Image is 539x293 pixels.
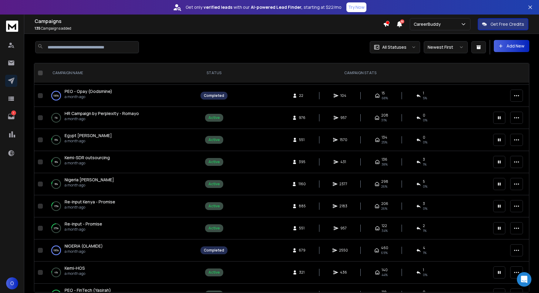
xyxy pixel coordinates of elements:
span: 957 [340,226,347,231]
span: 2550 [339,248,348,253]
span: 0 % [423,184,427,189]
span: 395 [299,160,305,164]
span: 22 [299,93,305,98]
p: a month ago [65,161,110,166]
p: a month ago [65,227,102,232]
p: a month ago [65,183,114,188]
p: 1 % [55,115,58,121]
p: 4 % [54,269,58,275]
span: 44 % [382,272,388,277]
td: 25%Re-input - Promisea month ago [45,217,197,239]
p: All Statuses [382,44,406,50]
p: 100 % [53,247,59,253]
div: Completed [204,93,224,98]
td: 1%HR Campaign by Perplexity - Romayoa month ago [45,107,197,129]
p: 9 % [55,181,58,187]
span: 136 [382,157,387,162]
td: 6%Egypt [PERSON_NAME]a month ago [45,129,197,151]
td: 100%NIGERIA (OLAMIDE)a month ago [45,239,197,262]
button: Try Now [346,2,366,12]
div: Active [208,204,220,209]
div: Active [208,160,220,164]
button: O [6,277,18,289]
button: Add New [494,40,529,52]
td: 100%PEO - Opay (Godsmine)a month ago [45,85,197,107]
span: 31 % [381,118,387,123]
span: 69 % [381,250,388,255]
p: Get only with our starting at $22/mo [186,4,342,10]
span: 104 [340,93,346,98]
p: Get Free Credits [490,21,524,27]
td: 9%Nigeria [PERSON_NAME]a month ago [45,173,197,195]
span: 2 [423,223,425,228]
span: 0 % [423,272,427,277]
span: 122 [382,223,387,228]
a: HR Campaign by Perplexity - Romayo [65,110,139,117]
div: Active [208,226,220,231]
a: Re-input Kenya - Promise [65,199,115,205]
div: Active [208,115,220,120]
span: 206 [381,201,388,206]
span: 4 [423,245,425,250]
span: 38 % [382,162,388,167]
span: 957 [340,115,347,120]
span: 25 % [382,140,387,145]
a: NIGERIA (OLAMIDE) [65,243,103,249]
p: a month ago [65,117,139,121]
p: a month ago [65,271,85,276]
span: 3 [423,157,425,162]
span: 885 [299,204,306,209]
span: 298 [381,179,388,184]
span: 1160 [298,182,306,186]
span: 976 [299,115,305,120]
p: a month ago [65,205,115,210]
th: STATUS [197,63,231,83]
div: Active [208,182,220,186]
strong: verified leads [204,4,232,10]
span: 3 [423,201,425,206]
span: 26 % [381,206,387,211]
span: 26 % [381,184,387,189]
span: 436 [340,270,347,275]
p: CareerBuddy [414,21,443,27]
span: 1 [423,268,424,272]
p: 15 % [54,203,59,209]
p: a month ago [65,94,112,99]
span: 0 % [423,140,427,145]
p: 100 % [53,93,59,99]
span: 1 % [423,228,426,233]
span: 208 [381,113,388,118]
span: 460 [381,245,388,250]
span: 551 [299,226,305,231]
td: 9%Kemi-SDR outsourcinga month ago [45,151,197,173]
span: PEO - Opay (Godsmine) [65,88,112,94]
span: HR Campaign by Perplexity - Romayo [65,110,139,116]
div: Active [208,137,220,142]
button: Newest First [424,41,468,53]
td: 15%Re-input Kenya - Promisea month ago [45,195,197,217]
span: 551 [299,137,305,142]
span: 68 % [382,96,388,100]
a: Egypt [PERSON_NAME] [65,133,112,139]
a: Nigeria [PERSON_NAME] [65,177,114,183]
span: 50 [400,19,404,24]
span: 431 [340,160,346,164]
p: 25 % [54,225,59,231]
a: PEO - Opay (Godsmine) [65,88,112,94]
p: 6 % [55,137,58,143]
p: 1 [11,110,16,115]
a: Re-input - Promise [65,221,102,227]
div: Active [208,270,220,275]
span: 0 [423,113,425,118]
span: PEO - FinTech (Yasirah) [65,287,111,293]
div: Open Intercom Messenger [517,272,531,287]
span: 679 [299,248,305,253]
th: CAMPAIGN STATS [231,63,490,83]
span: 140 [382,268,388,272]
p: a month ago [65,139,112,143]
